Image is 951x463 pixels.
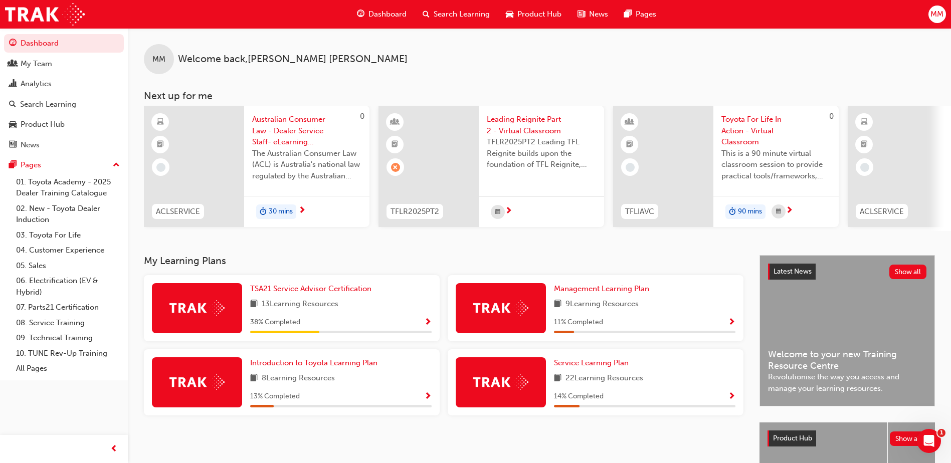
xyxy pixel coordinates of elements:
a: Introduction to Toyota Learning Plan [250,357,382,369]
a: 09. Technical Training [12,330,124,346]
span: chart-icon [9,80,17,89]
span: car-icon [506,8,513,21]
a: Service Learning Plan [554,357,633,369]
a: 04. Customer Experience [12,243,124,258]
a: Management Learning Plan [554,283,653,295]
button: Show Progress [424,390,432,403]
span: learningResourceType_INSTRUCTOR_LED-icon [392,116,399,129]
span: Search Learning [434,9,490,20]
span: 0 [829,112,834,121]
span: Product Hub [517,9,561,20]
span: Service Learning Plan [554,358,629,367]
span: This is a 90 minute virtual classroom session to provide practical tools/frameworks, behaviours a... [721,148,831,182]
span: learningRecordVerb_NONE-icon [860,163,869,172]
a: Search Learning [4,95,124,114]
button: Show Progress [728,390,735,403]
a: pages-iconPages [616,4,664,25]
span: learningResourceType_ELEARNING-icon [861,116,868,129]
a: Product HubShow all [768,430,927,446]
div: Product Hub [21,119,65,130]
a: 08. Service Training [12,315,124,331]
span: 14 % Completed [554,391,604,402]
a: 01. Toyota Academy - 2025 Dealer Training Catalogue [12,174,124,201]
a: guage-iconDashboard [349,4,415,25]
span: TFLR2025PT2 [391,206,439,217]
a: Product Hub [4,115,124,134]
span: book-icon [250,372,258,385]
span: Pages [636,9,656,20]
span: pages-icon [624,8,632,21]
iframe: Intercom live chat [917,429,941,453]
span: MM [152,54,165,65]
span: Show Progress [424,318,432,327]
a: 02. New - Toyota Dealer Induction [12,201,124,227]
span: learningRecordVerb_NONE-icon [156,163,165,172]
a: Latest NewsShow allWelcome to your new Training Resource CentreRevolutionise the way you access a... [759,255,935,406]
button: DashboardMy TeamAnalyticsSearch LearningProduct HubNews [4,32,124,156]
span: ACLSERVICE [860,206,904,217]
span: booktick-icon [861,138,868,151]
span: 30 mins [269,206,293,217]
span: duration-icon [260,205,267,218]
span: Management Learning Plan [554,284,649,293]
span: learningRecordVerb_ABSENT-icon [391,163,400,172]
span: pages-icon [9,161,17,170]
span: Australian Consumer Law - Dealer Service Staff- eLearning Module [252,114,361,148]
a: All Pages [12,361,124,376]
span: up-icon [113,159,120,172]
button: Show all [889,265,927,279]
span: next-icon [786,206,793,215]
button: Show Progress [424,316,432,329]
span: calendar-icon [776,205,781,218]
a: TFLR2025PT2Leading Reignite Part 2 - Virtual ClassroomTFLR2025PT2 Leading TFL Reignite builds upo... [378,106,604,227]
span: news-icon [578,8,585,21]
a: 06. Electrification (EV & Hybrid) [12,273,124,300]
span: 22 Learning Resources [565,372,643,385]
span: calendar-icon [495,206,500,218]
span: ACLSERVICE [156,206,200,217]
span: learningResourceType_INSTRUCTOR_LED-icon [626,116,633,129]
a: Dashboard [4,34,124,53]
a: 07. Parts21 Certification [12,300,124,315]
button: MM [928,6,946,23]
img: Trak [169,300,225,316]
span: Product Hub [773,434,812,442]
h3: Next up for me [128,90,951,102]
span: News [589,9,608,20]
span: Revolutionise the way you access and manage your learning resources. [768,371,926,394]
span: guage-icon [357,8,364,21]
span: next-icon [505,207,512,216]
button: Show all [890,431,927,446]
span: duration-icon [729,205,736,218]
span: Latest News [774,267,812,276]
a: TSA21 Service Advisor Certification [250,283,375,295]
a: 03. Toyota For Life [12,227,124,243]
span: learningResourceType_ELEARNING-icon [157,116,164,129]
button: Pages [4,156,124,174]
a: News [4,136,124,154]
div: News [21,139,40,151]
img: Trak [473,300,528,316]
a: 0TFLIAVCToyota For Life In Action - Virtual ClassroomThis is a 90 minute virtual classroom sessio... [613,106,839,227]
span: Introduction to Toyota Learning Plan [250,358,377,367]
span: guage-icon [9,39,17,48]
a: car-iconProduct Hub [498,4,569,25]
div: My Team [21,58,52,70]
a: Analytics [4,75,124,93]
span: 11 % Completed [554,317,603,328]
img: Trak [5,3,85,26]
img: Trak [473,374,528,390]
span: book-icon [554,298,561,311]
a: Latest NewsShow all [768,264,926,280]
span: learningRecordVerb_NONE-icon [626,163,635,172]
span: Leading Reignite Part 2 - Virtual Classroom [487,114,596,136]
img: Trak [169,374,225,390]
span: TFLR2025PT2 Leading TFL Reignite builds upon the foundation of TFL Reignite, reaffirming our comm... [487,136,596,170]
span: 9 Learning Resources [565,298,639,311]
span: Show Progress [728,392,735,401]
a: news-iconNews [569,4,616,25]
span: people-icon [9,60,17,69]
div: Analytics [21,78,52,90]
span: Show Progress [424,392,432,401]
span: booktick-icon [157,138,164,151]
